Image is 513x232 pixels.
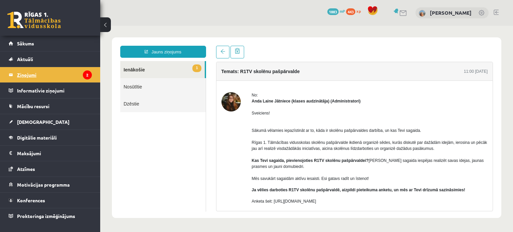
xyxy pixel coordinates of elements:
span: Konferences [17,197,45,203]
a: Mācību resursi [9,98,92,114]
a: 1Ienākošie [20,35,105,52]
legend: Informatīvie ziņojumi [17,83,92,98]
a: Nosūtītie [20,52,106,69]
a: Atzīmes [9,161,92,177]
a: Konferences [9,193,92,208]
a: Rīgas 1. Tālmācības vidusskola [7,12,61,28]
a: Sākums [9,36,92,51]
a: 1883 mP [327,8,345,14]
span: 1883 [327,8,339,15]
strong: Kas Tevi sagaida, pievienojoties R1TV skolēnu pašpārvaldei? [152,133,269,137]
a: Proktoringa izmēģinājums [9,208,92,224]
span: Aktuāli [17,56,33,62]
span: [DEMOGRAPHIC_DATA] [17,119,69,125]
a: Informatīvie ziņojumi [9,83,92,98]
a: Maksājumi [9,146,92,161]
legend: Ziņojumi [17,67,92,82]
legend: Maksājumi [17,146,92,161]
img: Anda Laine Jātniece (klases audzinātāja) [121,66,141,86]
b: Ja vēlies darboties R1TV skolēnu pašpārvaldē, aizpildi pieteikuma anketu, un mēs ar Tevi drīzumā ... [152,162,365,167]
a: [DEMOGRAPHIC_DATA] [9,114,92,130]
img: Ilze Behmane-Bergmane [419,10,425,17]
span: xp [356,8,361,14]
h4: Temats: R1TV skolēnu pašpārvalde [121,43,200,48]
a: Jauns ziņojums [20,20,106,32]
p: Sveiciens! [152,84,388,90]
div: 11:00 [DATE] [364,43,387,49]
span: mP [340,8,345,14]
a: Motivācijas programma [9,177,92,192]
a: 443 xp [346,8,364,14]
a: Digitālie materiāli [9,130,92,145]
span: Atzīmes [17,166,35,172]
a: [PERSON_NAME] [430,9,472,16]
a: Dzēstie [20,69,106,86]
div: No: [152,66,388,72]
span: 1 [92,39,101,46]
span: Sākums [17,40,34,46]
span: 443 [346,8,355,15]
span: Mācību resursi [17,103,49,109]
a: Aktuāli [9,51,92,67]
span: Proktoringa izmēģinājums [17,213,75,219]
span: Motivācijas programma [17,182,70,188]
span: Digitālie materiāli [17,135,57,141]
p: Sākumā vēlamies iepazīstināt ar to, kāda ir skolēnu pašpārvaldes darbība, un kas Tevi sagaida. Rī... [152,96,388,156]
a: Ziņojumi2 [9,67,92,82]
p: Anketa šeit: [URL][DOMAIN_NAME] [152,173,388,179]
i: 2 [83,70,92,79]
strong: Anda Laine Jātniece (klases audzinātāja) (Administratori) [152,73,261,78]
